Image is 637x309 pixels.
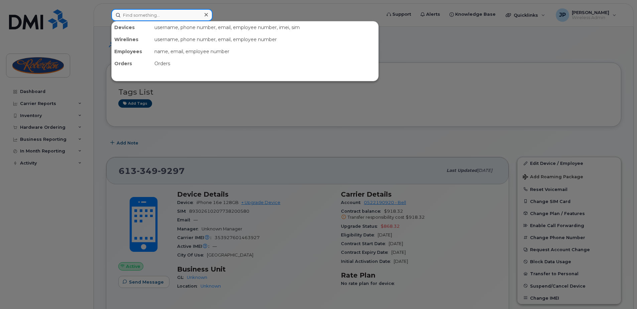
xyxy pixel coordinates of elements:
[152,21,378,33] div: username, phone number, email, employee number, imei, sim
[112,58,152,70] div: Orders
[152,58,378,70] div: Orders
[152,45,378,58] div: name, email, employee number
[112,45,152,58] div: Employees
[152,33,378,45] div: username, phone number, email, employee number
[112,33,152,45] div: Wirelines
[112,21,152,33] div: Devices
